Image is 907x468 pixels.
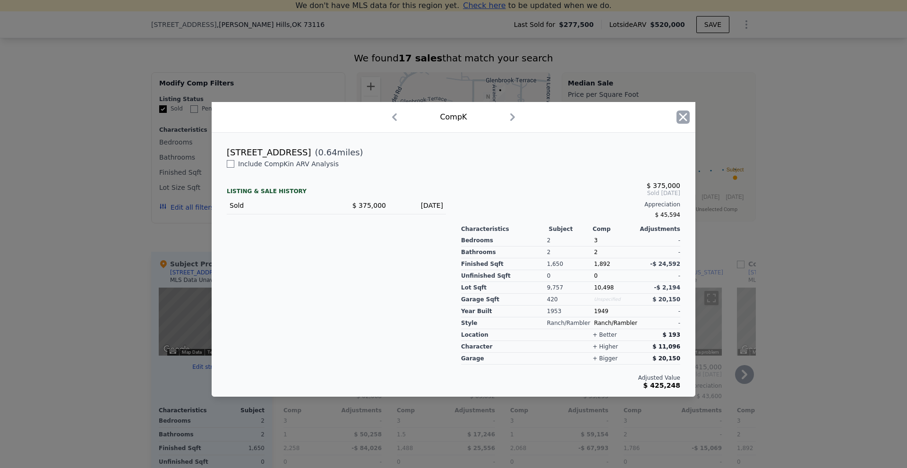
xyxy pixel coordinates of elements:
div: Year Built [461,306,547,317]
span: $ 375,000 [647,182,680,189]
div: [DATE] [394,201,443,210]
div: Unfinished Sqft [461,270,547,282]
span: $ 193 [662,332,680,338]
div: - [637,247,680,258]
div: Ranch/Rambler [594,317,637,329]
div: Comp [592,225,636,233]
div: 1953 [547,306,594,317]
div: location [461,329,549,341]
div: Lot Sqft [461,282,547,294]
span: $ 425,248 [643,382,680,389]
div: 9,757 [547,282,594,294]
div: garage [461,353,549,365]
div: Style [461,317,547,329]
div: Sold [230,201,329,210]
span: 0.64 [318,147,337,157]
div: Adjustments [636,225,680,233]
div: Adjusted Value [461,374,680,382]
div: 420 [547,294,594,306]
div: [STREET_ADDRESS] [227,146,311,159]
div: Finished Sqft [461,258,547,270]
div: + better [592,331,616,339]
div: - [637,317,680,329]
span: 10,498 [594,284,614,291]
div: character [461,341,549,353]
div: Bedrooms [461,235,547,247]
span: $ 20,150 [652,355,680,362]
div: 0 [547,270,594,282]
div: - [637,235,680,247]
div: LISTING & SALE HISTORY [227,187,446,197]
div: 1,650 [547,258,594,270]
span: $ 45,594 [655,212,680,218]
div: Subject [549,225,593,233]
span: 3 [594,237,598,244]
div: Garage Sqft [461,294,547,306]
div: + higher [592,343,618,350]
span: 1,892 [594,261,610,267]
span: $ 375,000 [352,202,386,209]
div: - [637,306,680,317]
div: + bigger [592,355,617,362]
span: Include Comp K in ARV Analysis [234,160,342,168]
div: 1949 [594,306,637,317]
div: - [637,270,680,282]
span: $ 20,150 [652,296,680,303]
span: $ 11,096 [652,343,680,350]
div: Ranch/Rambler [547,317,594,329]
span: -$ 24,592 [650,261,680,267]
div: Characteristics [461,225,549,233]
span: 0 [594,272,598,279]
div: Comp K [440,111,467,123]
div: Appreciation [461,201,680,208]
div: Bathrooms [461,247,547,258]
div: 2 [547,247,594,258]
span: -$ 2,194 [654,284,680,291]
div: Unspecified [594,294,637,306]
div: 2 [547,235,594,247]
div: 2 [594,247,637,258]
span: Sold [DATE] [461,189,680,197]
span: ( miles) [311,146,363,159]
